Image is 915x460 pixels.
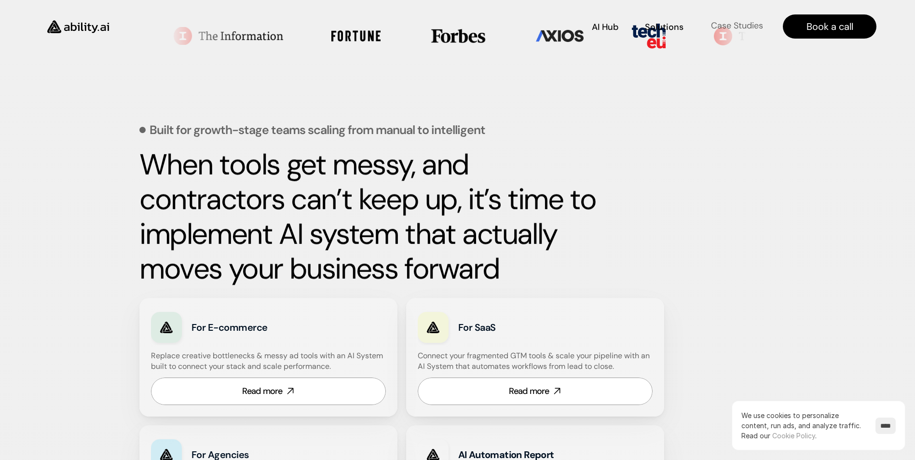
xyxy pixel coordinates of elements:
[509,385,549,397] div: Read more
[592,21,618,33] p: AI Hub
[783,14,876,39] a: Book a call
[645,21,683,33] p: Solutions
[242,385,283,397] div: Read more
[151,378,386,405] a: Read more
[191,321,323,334] h3: For E-commerce
[123,14,876,39] nav: Main navigation
[150,124,485,136] p: Built for growth-stage teams scaling from manual to intelligent
[418,378,653,405] a: Read more
[741,410,866,441] p: We use cookies to personalize content, run ads, and analyze traffic.
[592,18,618,35] a: AI Hub
[645,18,683,35] a: Solutions
[458,321,590,334] h3: For SaaS
[139,146,602,288] strong: When tools get messy, and contractors can’t keep up, it’s time to implement AI system that actual...
[806,20,853,33] p: Book a call
[772,432,815,440] a: Cookie Policy
[710,18,764,35] a: Case Studies
[418,351,657,372] h4: Connect your fragmented GTM tools & scale your pipeline with an AI System that automates workflow...
[711,20,763,32] p: Case Studies
[741,432,817,440] span: Read our .
[151,351,383,372] h4: Replace creative bottlenecks & messy ad tools with an AI System built to connect your stack and s...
